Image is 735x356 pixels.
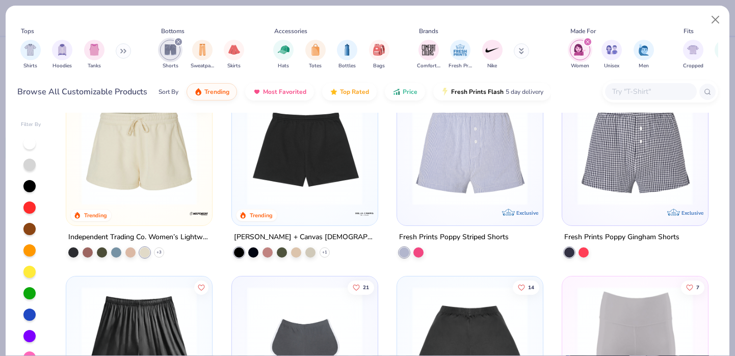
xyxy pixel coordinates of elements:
[52,40,72,70] button: filter button
[681,280,704,294] button: Like
[601,40,622,70] div: filter for Unisex
[89,44,100,56] img: Tanks Image
[21,27,34,36] div: Tops
[194,280,208,294] button: Like
[362,285,369,290] span: 21
[451,88,504,96] span: Fresh Prints Flash
[516,210,538,216] span: Exclusive
[305,40,326,70] button: filter button
[322,249,327,256] span: + 1
[76,90,202,205] img: 47137d92-5c32-43cb-9689-0bd2ebaa5eb7
[17,86,147,98] div: Browse All Customizable Products
[322,83,377,100] button: Top Rated
[421,42,436,58] img: Comfort Colors Image
[24,44,36,56] img: Shirts Image
[487,62,497,70] span: Nike
[224,40,244,70] div: filter for Skirts
[696,285,699,290] span: 7
[482,40,503,70] div: filter for Nike
[572,90,698,205] img: 41689b58-f958-4f56-8a71-cfeb9903edbf
[310,44,321,56] img: Totes Image
[156,249,162,256] span: + 3
[194,88,202,96] img: trending.gif
[340,88,369,96] span: Top Rated
[453,42,468,58] img: Fresh Prints Image
[245,83,314,100] button: Most Favorited
[399,231,509,244] div: Fresh Prints Poppy Striped Shorts
[21,121,41,129] div: Filter By
[52,62,72,70] span: Hoodies
[683,40,703,70] div: filter for Cropped
[273,40,294,70] button: filter button
[253,88,261,96] img: most_fav.gif
[20,40,41,70] button: filter button
[197,44,208,56] img: Sweatpants Image
[354,204,375,224] img: Bella + Canvas logo
[278,44,290,56] img: Hats Image
[441,88,449,96] img: flash.gif
[373,44,384,56] img: Bags Image
[274,27,307,36] div: Accessories
[601,40,622,70] button: filter button
[449,40,472,70] div: filter for Fresh Prints
[242,90,367,205] img: 3ca48a71-abb5-40b7-a22d-da7277df8024
[528,285,534,290] span: 14
[417,40,440,70] button: filter button
[683,62,703,70] span: Cropped
[263,88,306,96] span: Most Favorited
[681,210,703,216] span: Exclusive
[84,40,104,70] div: filter for Tanks
[485,42,500,58] img: Nike Image
[367,90,493,205] img: bc96b491-0b73-4b19-a8fc-a836ae7a43fb
[20,40,41,70] div: filter for Shirts
[513,280,539,294] button: Like
[23,62,37,70] span: Shirts
[163,62,178,70] span: Shorts
[273,40,294,70] div: filter for Hats
[571,62,589,70] span: Women
[57,44,68,56] img: Hoodies Image
[570,27,596,36] div: Made For
[342,44,353,56] img: Bottles Image
[165,44,176,56] img: Shorts Image
[638,44,649,56] img: Men Image
[191,40,214,70] button: filter button
[482,40,503,70] button: filter button
[449,62,472,70] span: Fresh Prints
[338,62,356,70] span: Bottles
[191,40,214,70] div: filter for Sweatpants
[407,90,533,205] img: ad12d56a-7a7c-4c32-adfa-bfc4d7bb0105
[369,40,389,70] div: filter for Bags
[570,40,590,70] button: filter button
[570,40,590,70] div: filter for Women
[683,40,703,70] button: filter button
[347,280,374,294] button: Like
[417,40,440,70] div: filter for Comfort Colors
[204,88,229,96] span: Trending
[187,83,237,100] button: Trending
[715,40,735,70] div: filter for Slim
[533,90,658,205] img: a0281b5b-c09b-4306-b6ba-ebd0487e18b7
[433,83,551,100] button: Fresh Prints Flash5 day delivery
[191,62,214,70] span: Sweatpants
[449,40,472,70] button: filter button
[228,44,240,56] img: Skirts Image
[419,27,438,36] div: Brands
[373,62,385,70] span: Bags
[417,62,440,70] span: Comfort Colors
[611,86,690,97] input: Try "T-Shirt"
[385,83,425,100] button: Price
[715,40,735,70] button: filter button
[369,40,389,70] button: filter button
[604,62,619,70] span: Unisex
[159,87,178,96] div: Sort By
[161,27,185,36] div: Bottoms
[506,86,543,98] span: 5 day delivery
[234,231,376,244] div: [PERSON_NAME] + Canvas [DEMOGRAPHIC_DATA]' Cutoff Sweat Short
[309,62,322,70] span: Totes
[227,62,241,70] span: Skirts
[564,231,679,244] div: Fresh Prints Poppy Gingham Shorts
[634,40,654,70] div: filter for Men
[52,40,72,70] div: filter for Hoodies
[84,40,104,70] button: filter button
